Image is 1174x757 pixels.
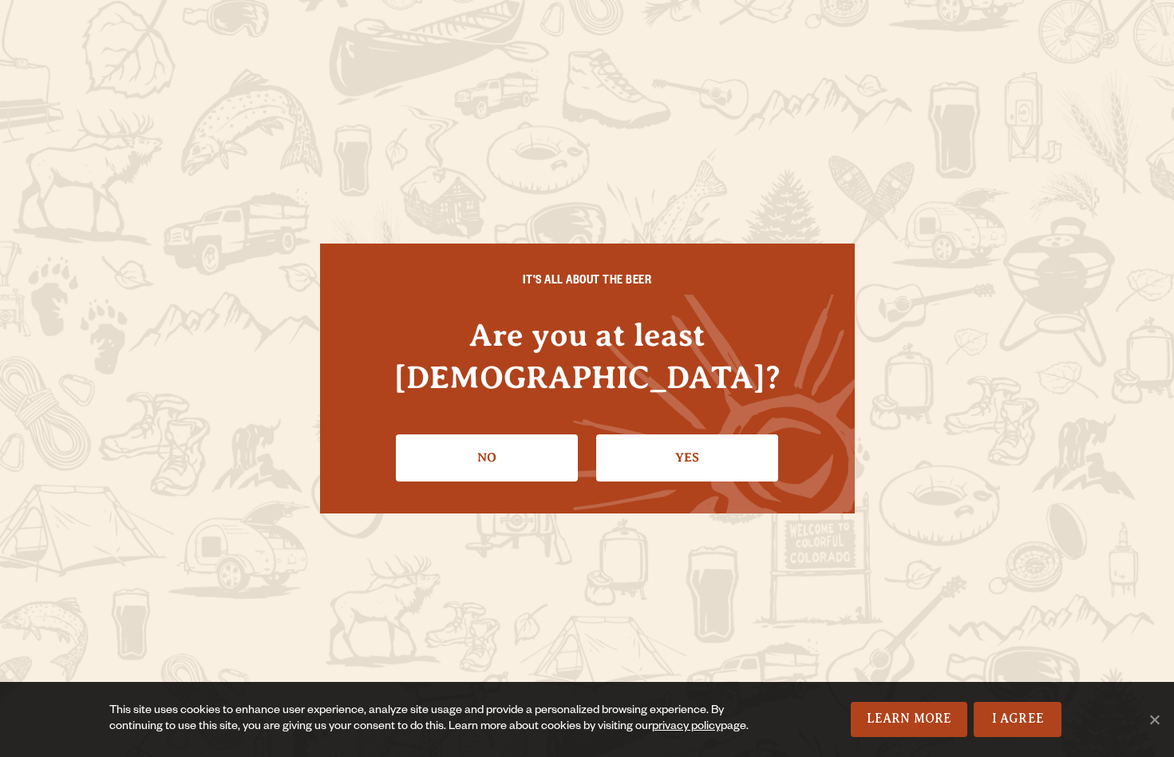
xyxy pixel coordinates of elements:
div: This site uses cookies to enhance user experience, analyze site usage and provide a personalized ... [109,703,766,735]
a: Confirm I'm 21 or older [596,434,778,481]
h6: IT'S ALL ABOUT THE BEER [352,275,823,290]
a: I Agree [974,702,1061,737]
a: Learn More [851,702,968,737]
a: privacy policy [652,721,721,734]
a: No [396,434,578,481]
h4: Are you at least [DEMOGRAPHIC_DATA]? [352,314,823,398]
span: No [1146,711,1162,727]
